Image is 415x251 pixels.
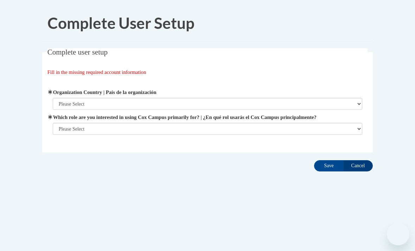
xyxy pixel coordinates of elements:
[343,160,373,171] input: Cancel
[53,113,363,121] label: Which role are you interested in using Cox Campus primarily for? | ¿En qué rol usarás el Cox Camp...
[47,48,108,56] span: Complete user setup
[47,69,146,75] span: Fill in the missing required account information
[387,223,409,245] iframe: Button to launch messaging window
[53,88,363,96] label: Organization Country | País de la organización
[314,160,344,171] input: Save
[47,14,194,32] span: Complete User Setup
